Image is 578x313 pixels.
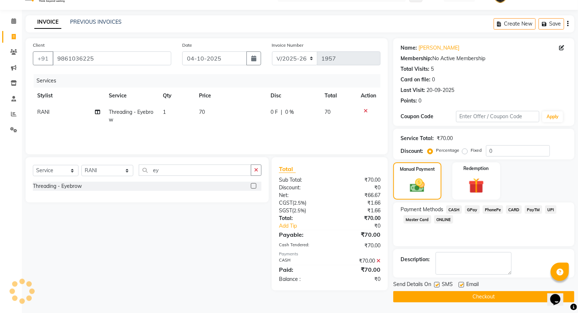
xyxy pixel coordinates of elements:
[494,18,536,30] button: Create New
[330,176,386,184] div: ₹70.00
[401,113,456,120] div: Coupon Code
[434,215,453,224] span: ONLINE
[273,265,330,274] div: Paid:
[465,205,480,214] span: GPay
[330,215,386,222] div: ₹70.00
[273,192,330,199] div: Net:
[33,182,82,190] div: Threading - Eyebrow
[279,200,292,206] span: CGST
[330,207,386,215] div: ₹1.66
[483,205,504,214] span: PhonePe
[53,51,171,65] input: Search by Name/Mobile/Email/Code
[273,184,330,192] div: Discount:
[464,176,489,195] img: _gift.svg
[195,88,266,104] th: Price
[401,97,417,105] div: Points:
[401,135,434,142] div: Service Total:
[330,192,386,199] div: ₹66.67
[294,208,305,213] span: 2.5%
[446,205,462,214] span: CASH
[272,42,304,49] label: Invoice Number
[356,88,380,104] th: Action
[466,281,479,290] span: Email
[437,135,453,142] div: ₹70.00
[158,88,195,104] th: Qty
[273,230,330,239] div: Payable:
[442,281,453,290] span: SMS
[33,88,104,104] th: Stylist
[139,165,251,176] input: Search or Scan
[542,111,563,122] button: Apply
[401,147,423,155] div: Discount:
[273,199,330,207] div: ( )
[436,147,459,154] label: Percentage
[401,44,417,52] div: Name:
[393,281,431,290] span: Send Details On
[33,51,53,65] button: +91
[273,176,330,184] div: Sub Total:
[393,291,574,302] button: Checkout
[182,42,192,49] label: Date
[273,222,339,230] a: Add Tip
[464,165,489,172] label: Redemption
[34,74,386,88] div: Services
[279,207,292,214] span: SGST
[330,265,386,274] div: ₹70.00
[400,166,435,173] label: Manual Payment
[547,284,571,306] iframe: chat widget
[471,147,482,154] label: Fixed
[285,108,294,116] span: 0 %
[325,109,330,115] span: 70
[33,42,45,49] label: Client
[320,88,356,104] th: Total
[401,86,425,94] div: Last Visit:
[294,200,305,206] span: 2.5%
[273,257,330,265] div: CASH
[401,76,430,84] div: Card on file:
[330,257,386,265] div: ₹70.00
[70,19,122,25] a: PREVIOUS INVOICES
[266,88,320,104] th: Disc
[34,16,61,29] a: INVOICE
[163,109,166,115] span: 1
[279,165,296,173] span: Total
[281,108,282,116] span: |
[418,97,421,105] div: 0
[525,205,542,214] span: PayTM
[330,230,386,239] div: ₹70.00
[109,109,153,123] span: Threading - Eyebrow
[279,251,380,257] div: Payments
[545,205,556,214] span: UPI
[273,215,330,222] div: Total:
[539,18,564,30] button: Save
[418,44,459,52] a: [PERSON_NAME]
[104,88,158,104] th: Service
[271,108,278,116] span: 0 F
[401,55,567,62] div: No Active Membership
[506,205,522,214] span: CARD
[330,275,386,283] div: ₹0
[273,207,330,215] div: ( )
[401,65,429,73] div: Total Visits:
[426,86,454,94] div: 20-09-2025
[401,256,430,263] div: Description:
[405,177,429,194] img: _cash.svg
[37,109,50,115] span: RANI
[273,242,330,250] div: Cash Tendered:
[403,215,431,224] span: Master Card
[339,222,386,230] div: ₹0
[330,184,386,192] div: ₹0
[199,109,205,115] span: 70
[330,242,386,250] div: ₹70.00
[432,76,435,84] div: 0
[456,111,539,122] input: Enter Offer / Coupon Code
[401,206,443,213] span: Payment Methods
[330,199,386,207] div: ₹1.66
[431,65,434,73] div: 5
[273,275,330,283] div: Balance :
[401,55,432,62] div: Membership:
